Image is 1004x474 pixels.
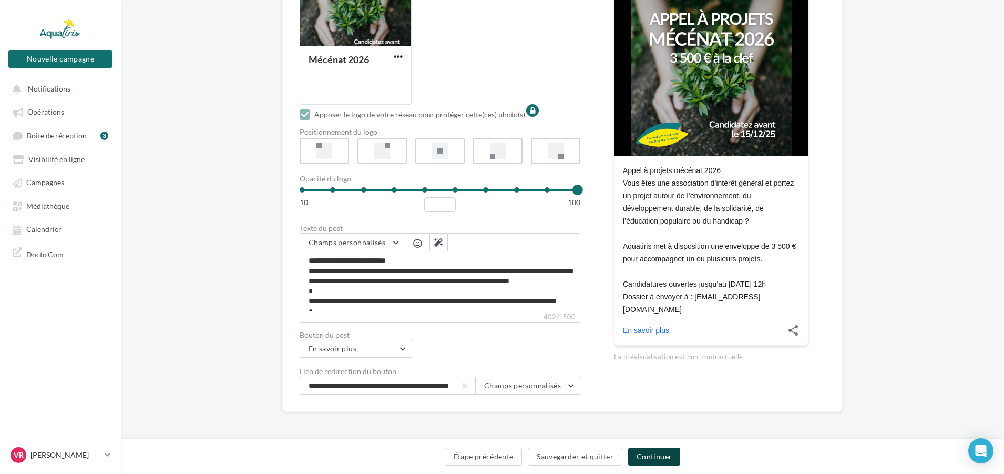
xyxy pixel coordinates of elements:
label: Bouton du post [300,331,580,339]
span: Opérations [27,108,64,117]
span: Médiathèque [26,201,69,210]
a: Campagnes [6,173,115,191]
span: VR [14,450,24,460]
div: Mécénat 2026 [309,54,369,65]
a: Calendrier [6,219,115,238]
button: Nouvelle campagne [8,50,112,68]
p: [PERSON_NAME] [30,450,100,460]
div: Apposer le logo de votre réseau pour protéger cette(ces) photo(s) [314,109,525,120]
a: Opérations [6,102,115,121]
button: Champs personnalisés [300,234,405,251]
button: En savoir plus [300,340,412,358]
span: Calendrier [26,225,62,234]
div: Appel à projets mécénat 2026 Vous êtes une association d’intérêt général et portez un projet auto... [623,164,800,316]
button: Champs personnalisés [475,377,580,395]
span: Docto'Com [26,247,64,259]
span: En savoir plus [309,344,356,353]
div: 100 [568,197,580,208]
button: Sauvegarder et quitter [528,448,622,466]
span: Visibilité en ligne [28,155,85,164]
label: Lien de redirection du bouton [300,368,396,375]
a: En savoir plus [623,320,770,341]
div: 3 [100,132,108,140]
label: Texte du post [300,225,580,232]
span: Boîte de réception [27,131,87,140]
div: Opacité du logo [300,175,580,183]
span: Champs personnalisés [484,381,561,390]
span: Champs personnalisés [309,238,385,247]
button: Continuer [628,448,680,466]
button: Étape précédente [445,448,523,466]
a: Visibilité en ligne [6,149,115,168]
a: VR [PERSON_NAME] [8,445,112,465]
div: 10 [300,197,308,208]
label: 402/1500 [300,311,580,323]
div: Positionnement du logo [300,128,580,136]
span: Campagnes [26,178,64,187]
button: Notifications [6,79,110,98]
span: Notifications [28,84,70,93]
a: Médiathèque [6,196,115,215]
div: Open Intercom Messenger [968,438,993,463]
a: Docto'Com [6,243,115,264]
div: La prévisualisation est non-contractuelle [614,348,808,362]
a: Boîte de réception3 [6,126,115,145]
